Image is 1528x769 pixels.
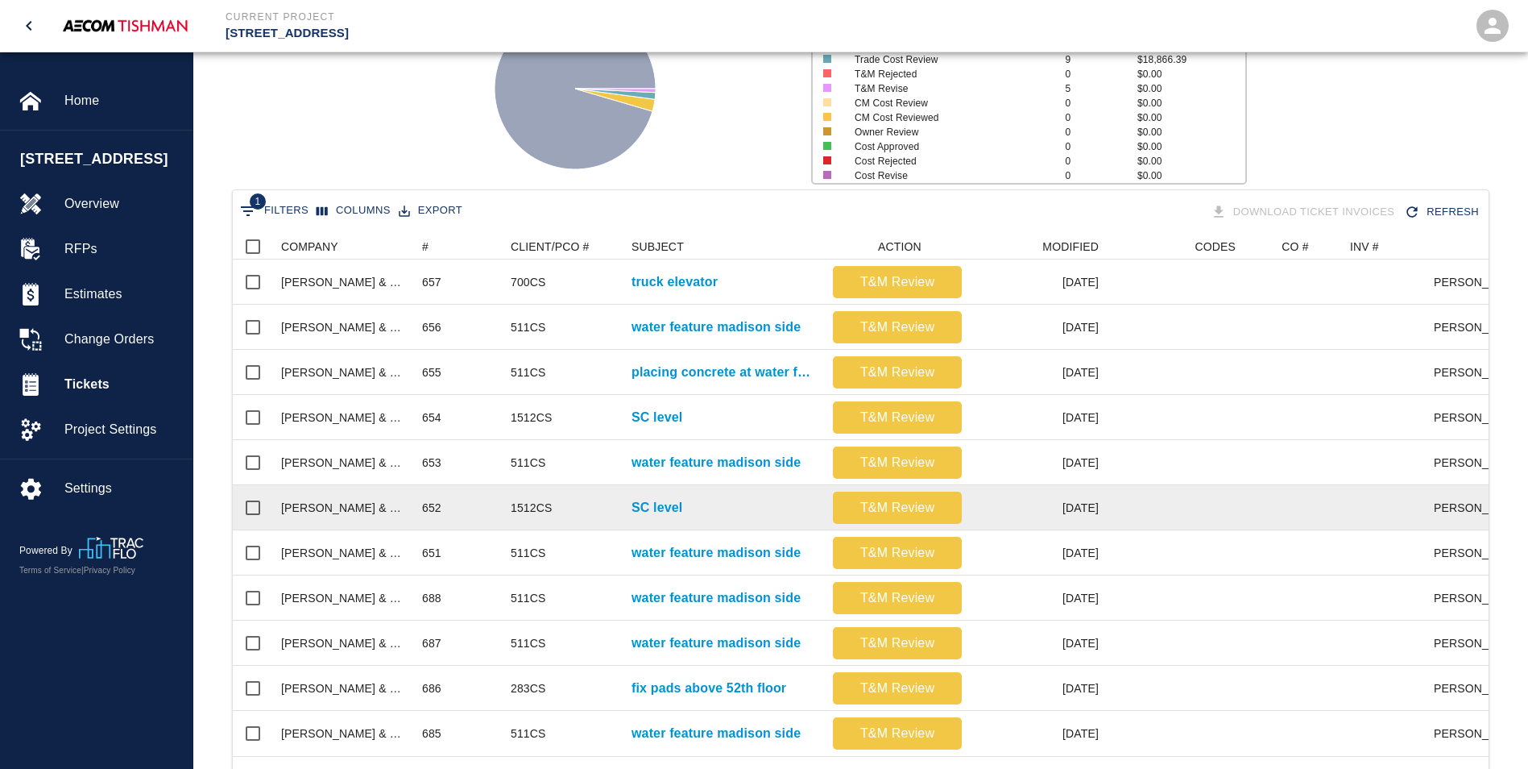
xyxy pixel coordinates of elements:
[1065,168,1137,183] p: 0
[631,679,786,698] a: fix pads above 52th floor
[422,680,441,696] div: 686
[839,498,955,518] p: T&M Review
[839,318,955,337] p: T&M Review
[422,635,441,651] div: 687
[825,234,970,260] div: ACTION
[250,193,266,210] span: 1
[839,634,955,653] p: T&M Review
[395,198,466,223] button: Export
[511,455,546,471] div: 511CS
[970,666,1107,711] div: [DATE]
[422,455,441,471] div: 653
[20,148,184,170] span: [STREET_ADDRESS]
[1195,234,1236,260] div: CODES
[511,409,553,426] div: 1512CS
[855,52,1044,67] p: Trade Cost Review
[281,409,406,426] div: Roger & Sons Concrete
[855,96,1044,110] p: CM Cost Review
[970,260,1107,305] div: [DATE]
[970,621,1107,666] div: [DATE]
[1065,52,1137,67] p: 9
[1350,234,1379,260] div: INV #
[1065,96,1137,110] p: 0
[19,566,81,575] a: Terms of Service
[970,440,1107,485] div: [DATE]
[631,498,682,518] a: SC level
[970,305,1107,350] div: [DATE]
[855,139,1044,154] p: Cost Approved
[839,588,955,608] p: T&M Review
[422,590,441,606] div: 688
[1342,234,1435,260] div: INV #
[422,500,441,516] div: 652
[1065,81,1137,96] p: 5
[64,285,180,304] span: Estimates
[64,330,180,349] span: Change Orders
[281,545,406,561] div: Roger & Sons Concrete
[631,724,801,743] a: water feature madison side
[422,409,441,426] div: 654
[1065,110,1137,125] p: 0
[281,635,406,651] div: Roger & Sons Concrete
[1137,168,1245,183] p: $0.00
[970,485,1107,530] div: [DATE]
[631,634,801,653] a: water feature madison side
[855,67,1044,81] p: T&M Rejected
[631,318,801,337] p: water feature madison side
[422,274,441,290] div: 657
[19,543,79,558] p: Powered By
[226,24,851,43] p: [STREET_ADDRESS]
[1137,96,1245,110] p: $0.00
[878,234,921,260] div: ACTION
[236,198,313,224] button: Show filters
[1282,234,1308,260] div: CO #
[631,543,801,563] a: water feature madison side
[855,125,1044,139] p: Owner Review
[511,635,546,651] div: 511CS
[839,453,955,472] p: T&M Review
[511,680,546,696] div: 283CS
[64,479,180,498] span: Settings
[631,272,718,292] a: truck elevator
[511,590,546,606] div: 511CS
[839,408,955,427] p: T&M Review
[631,453,801,472] p: water feature madison side
[855,110,1044,125] p: CM Cost Reviewed
[1137,154,1245,168] p: $0.00
[1244,234,1342,260] div: CO #
[422,725,441,742] div: 685
[839,724,955,743] p: T&M Review
[623,234,825,260] div: SUBJECT
[422,234,429,260] div: #
[1447,692,1528,769] iframe: Chat Widget
[281,319,406,335] div: Roger & Sons Concrete
[313,198,395,223] button: Select columns
[1065,67,1137,81] p: 0
[855,168,1044,183] p: Cost Revise
[1207,198,1402,227] div: Tickets download in groups of 15
[79,537,143,559] img: TracFlo
[281,234,338,260] div: COMPANY
[511,725,546,742] div: 511CS
[855,154,1044,168] p: Cost Rejected
[281,500,406,516] div: Roger & Sons Concrete
[511,319,546,335] div: 511CS
[281,274,406,290] div: Roger & Sons Concrete
[1137,67,1245,81] p: $0.00
[64,375,180,394] span: Tickets
[511,234,590,260] div: CLIENT/PCO #
[970,576,1107,621] div: [DATE]
[839,363,955,382] p: T&M Review
[1042,234,1099,260] div: MODIFIED
[839,272,955,292] p: T&M Review
[503,234,623,260] div: CLIENT/PCO #
[970,711,1107,756] div: [DATE]
[631,588,801,608] a: water feature madison side
[970,530,1107,576] div: [DATE]
[1137,125,1245,139] p: $0.00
